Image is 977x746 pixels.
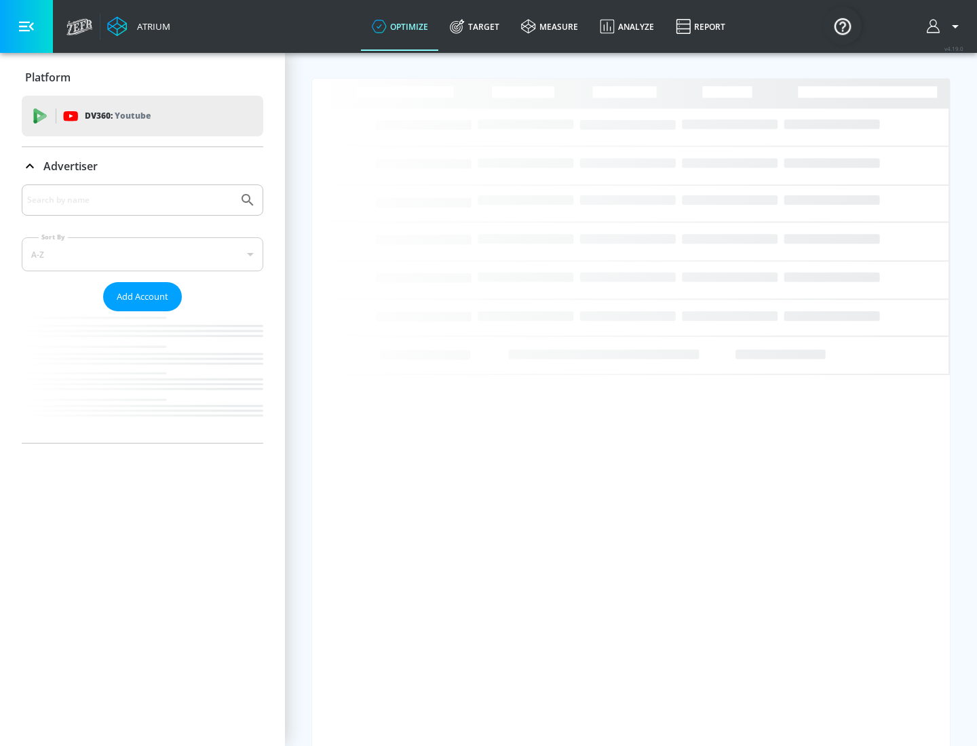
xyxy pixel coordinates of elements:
[107,16,170,37] a: Atrium
[22,58,263,96] div: Platform
[43,159,98,174] p: Advertiser
[22,147,263,185] div: Advertiser
[117,289,168,305] span: Add Account
[115,109,151,123] p: Youtube
[944,45,963,52] span: v 4.19.0
[824,7,862,45] button: Open Resource Center
[27,191,233,209] input: Search by name
[25,70,71,85] p: Platform
[132,20,170,33] div: Atrium
[439,2,510,51] a: Target
[22,96,263,136] div: DV360: Youtube
[22,311,263,443] nav: list of Advertiser
[22,184,263,443] div: Advertiser
[22,237,263,271] div: A-Z
[361,2,439,51] a: optimize
[39,233,68,241] label: Sort By
[589,2,665,51] a: Analyze
[85,109,151,123] p: DV360:
[510,2,589,51] a: measure
[103,282,182,311] button: Add Account
[665,2,736,51] a: Report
